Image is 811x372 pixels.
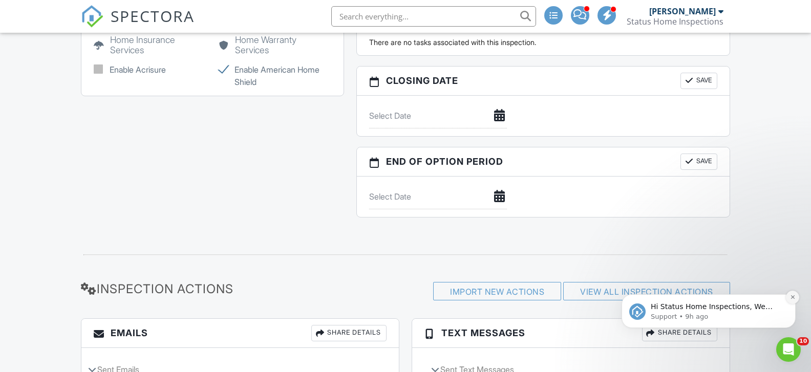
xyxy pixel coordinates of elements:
[606,230,811,344] iframe: Intercom notifications message
[23,73,39,90] img: Profile image for Support
[680,73,717,89] button: Save
[363,37,723,48] div: There are no tasks associated with this inspection.
[81,319,399,348] h3: Emails
[580,287,713,297] a: View All Inspection Actions
[180,60,193,74] button: Dismiss notification
[369,184,507,209] input: Select Date
[680,154,717,170] button: Save
[94,63,206,76] label: Enable Acrisure
[311,325,387,341] div: Share Details
[45,72,177,82] p: Hi Status Home Inspections, We could not back up your inspections to Google Drive because there i...
[412,319,730,348] h3: Text Messages
[81,5,103,28] img: The Best Home Inspection Software - Spectora
[776,337,801,362] iframe: Intercom live chat
[433,282,561,300] div: Import New Actions
[627,16,723,27] div: Status Home Inspections
[386,74,458,87] span: Closing date
[81,282,289,296] h3: Inspection Actions
[331,6,536,27] input: Search everything...
[45,82,177,91] p: Message from Support, sent 9h ago
[219,35,331,55] h5: Home Warranty Services
[94,35,206,55] h5: Home Insurance Services
[649,6,716,16] div: [PERSON_NAME]
[386,155,503,168] span: End of Option Period
[111,5,195,27] span: SPECTORA
[219,63,331,88] label: Enable American Home Shield
[81,14,195,35] a: SPECTORA
[797,337,809,345] span: 10
[15,64,189,98] div: message notification from Support, 9h ago. Hi Status Home Inspections, We could not back up your ...
[369,103,507,128] input: Select Date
